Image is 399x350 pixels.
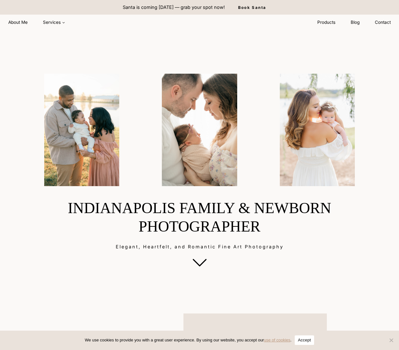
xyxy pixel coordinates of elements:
a: About Me [1,17,35,28]
div: 3 of 4 [261,74,374,186]
a: Blog [343,17,367,28]
img: mom holding baby on shoulder looking back at the camera outdoors in Carmel, Indiana [261,74,374,186]
nav: Primary Navigation [1,17,73,28]
p: Elegant, Heartfelt, and Romantic Fine Art Photography [15,243,384,250]
span: We use cookies to provide you with a great user experience. By using our website, you accept our . [85,337,292,343]
a: Contact [367,17,398,28]
h1: Indianapolis Family & Newborn Photographer [15,199,384,235]
div: Photo Gallery Carousel [25,74,374,186]
a: use of cookies [264,338,290,342]
img: Family enjoying a sunny day by the lake. [25,74,138,186]
button: Accept [295,335,314,345]
span: No [388,337,394,343]
div: 2 of 4 [143,74,256,186]
div: 1 of 4 [25,74,138,186]
nav: Secondary Navigation [310,17,398,28]
span: Services [43,19,65,25]
a: Services [35,17,73,28]
p: Santa is coming [DATE] — grab your spot now! [123,4,225,11]
img: Parents holding their baby lovingly [143,74,256,186]
a: Products [310,17,343,28]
